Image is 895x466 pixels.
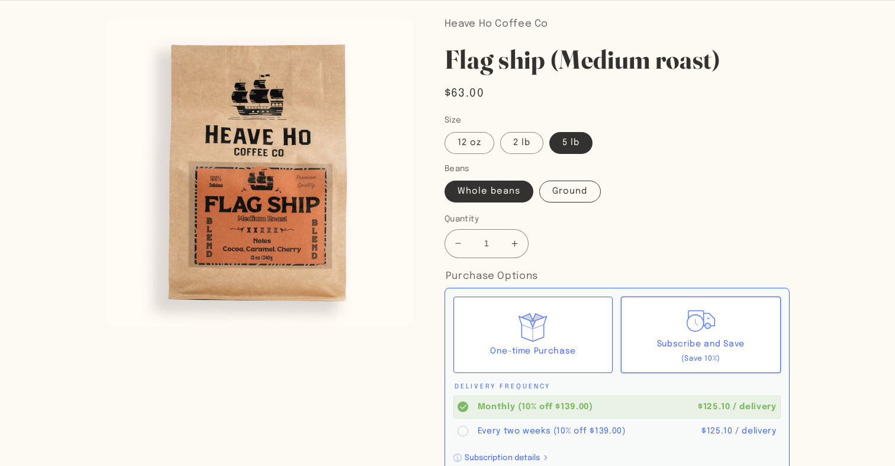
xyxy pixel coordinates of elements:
[445,15,790,33] p: Heave Ho Coffee Co
[701,427,732,435] span: $125.10
[539,181,600,203] label: Ground
[500,132,543,155] label: 2 lb
[681,355,720,362] span: (Save 10%)
[465,454,540,462] div: Subscription details
[445,163,471,175] legend: Beans
[657,340,745,348] span: Subscribe and Save
[445,85,484,102] span: $63.00
[490,344,576,359] div: One-time Purchase
[445,181,534,203] label: Whole beans
[445,132,494,155] label: 12 oz
[453,381,552,393] legend: Delivery Frequency
[549,132,593,155] label: 5 lb
[106,19,414,327] media-gallery: Gallery Viewer
[445,114,463,126] legend: Size
[733,403,776,411] span: / delivery
[698,403,730,411] span: $125.10
[445,43,790,76] h1: Flag ship (Medium roast)
[478,425,697,437] div: Every two weeks (10% off $139.00)
[735,427,776,435] span: / delivery
[453,452,549,464] button: Subscription details
[445,268,539,285] legend: Purchase Options
[478,401,693,413] div: Monthly (10% off $139.00)
[445,213,675,225] label: Quantity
